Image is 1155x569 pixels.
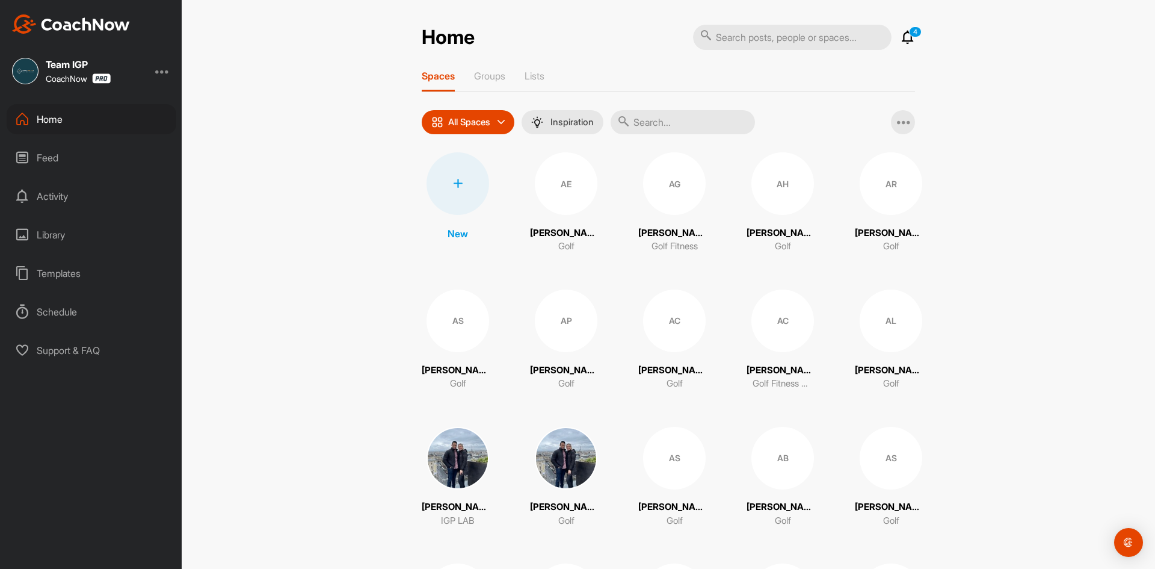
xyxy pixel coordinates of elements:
a: AL[PERSON_NAME]Golf [855,290,927,391]
p: Golf [667,514,683,528]
p: Golf Fitness [651,240,698,253]
div: AS [860,427,922,490]
img: square_9f93f7697f7b29552b29e1fde1a77364.jpg [12,58,38,84]
p: Golf [883,514,899,528]
p: Golf Fitness + Biomechanics [753,377,813,391]
p: [PERSON_NAME] [747,364,819,378]
img: icon [431,116,443,128]
a: AS[PERSON_NAME]Golf [638,427,710,528]
p: 4 [909,26,922,37]
div: AH [751,152,814,215]
a: AS[PERSON_NAME]Golf [855,427,927,528]
p: All Spaces [448,117,490,127]
img: menuIcon [531,116,543,128]
p: New [448,226,468,241]
p: [PERSON_NAME] [530,364,602,378]
p: Golf [667,377,683,391]
a: AE[PERSON_NAME]Golf [530,152,602,253]
p: Golf [558,377,574,391]
p: [PERSON_NAME] [638,226,710,240]
p: Golf [558,514,574,528]
img: square_e0e789422dce9d0ab134a66d997459c5.jpg [427,427,489,490]
p: Groups [474,70,505,82]
div: AR [860,152,922,215]
a: AC[PERSON_NAME]Golf [638,290,710,391]
div: AS [643,427,706,490]
p: [PERSON_NAME] [530,226,602,240]
p: [PERSON_NAME] [638,364,710,378]
div: AL [860,290,922,352]
input: Search posts, people or spaces... [693,25,892,50]
a: AH[PERSON_NAME]Golf [747,152,819,253]
p: IGP LAB [441,514,475,528]
p: Inspiration [550,117,594,127]
p: [PERSON_NAME] [530,500,602,514]
a: AB[PERSON_NAME]Golf [747,427,819,528]
p: Golf [775,514,791,528]
a: [PERSON_NAME]Golf [530,427,602,528]
div: Templates [7,258,176,288]
div: Activity [7,181,176,211]
h2: Home [422,26,475,49]
div: Schedule [7,297,176,327]
p: [PERSON_NAME] [855,226,927,240]
p: [PERSON_NAME] [422,364,494,378]
p: [PERSON_NAME] [855,364,927,378]
div: Support & FAQ [7,335,176,365]
img: square_e0e789422dce9d0ab134a66d997459c5.jpg [535,427,597,490]
a: AP[PERSON_NAME]Golf [530,290,602,391]
p: Golf [775,240,791,253]
div: AE [535,152,597,215]
p: Golf [450,377,466,391]
div: AC [643,290,706,352]
p: [PERSON_NAME] [747,500,819,514]
img: CoachNow Pro [92,73,111,84]
div: AB [751,427,814,490]
div: AP [535,290,597,352]
p: [PERSON_NAME] [855,500,927,514]
p: [PERSON_NAME] [422,500,494,514]
p: Golf [883,377,899,391]
div: Team IGP [46,60,111,69]
p: Golf [883,240,899,253]
div: AG [643,152,706,215]
a: AG[PERSON_NAME]Golf Fitness [638,152,710,253]
div: CoachNow [46,73,111,84]
div: AS [427,290,489,352]
a: AR[PERSON_NAME]Golf [855,152,927,253]
a: AS[PERSON_NAME]Golf [422,290,494,391]
p: Spaces [422,70,455,82]
div: Feed [7,143,176,173]
p: Golf [558,240,574,253]
img: CoachNow [12,14,130,34]
a: AC[PERSON_NAME]Golf Fitness + Biomechanics [747,290,819,391]
div: Library [7,220,176,250]
input: Search... [611,110,755,134]
p: [PERSON_NAME] [747,226,819,240]
div: Open Intercom Messenger [1114,528,1143,557]
div: AC [751,290,814,352]
div: Home [7,104,176,134]
a: [PERSON_NAME]IGP LAB [422,427,494,528]
p: Lists [525,70,544,82]
p: [PERSON_NAME] [638,500,710,514]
